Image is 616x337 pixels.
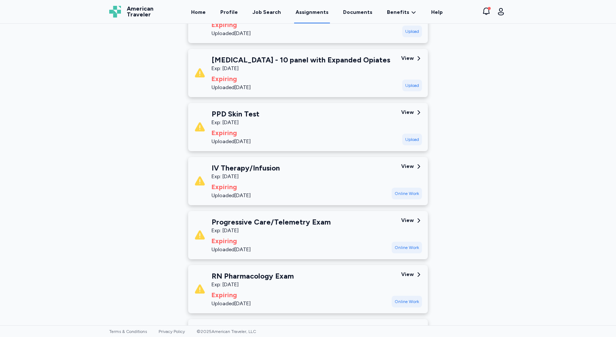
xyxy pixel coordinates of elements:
a: Assignments [294,1,330,23]
div: Expiring [212,290,294,300]
div: Progressive Care/Telemetry Exam [212,217,331,227]
span: © 2025 American Traveler, LLC [197,329,256,334]
div: Expiring [212,20,288,30]
div: Upload [402,80,422,91]
div: Uploaded [DATE] [212,30,288,37]
div: Exp: [DATE] [212,281,294,288]
div: Expiring [212,74,390,84]
div: Uploaded [DATE] [212,192,280,199]
div: View [401,55,414,62]
div: Upload [402,26,422,37]
div: Online Work [392,188,422,199]
img: Logo [109,6,121,18]
div: Uploaded [DATE] [212,246,331,253]
div: Job Search [252,9,281,16]
span: Benefits [387,9,409,16]
span: American Traveler [127,6,153,18]
div: Uploaded [DATE] [212,300,294,307]
div: Upload [402,134,422,145]
div: Online Work [392,296,422,307]
a: Terms & Conditions [109,329,147,334]
div: IV Therapy/Infusion [212,163,280,173]
div: View [401,271,414,278]
div: Uploaded [DATE] [212,84,390,91]
div: View [401,109,414,116]
div: View [401,325,414,332]
div: Exp: [DATE] [212,65,390,72]
div: Exp: [DATE] [212,119,259,126]
a: Benefits [387,9,417,16]
div: Exp: [DATE] [212,227,331,234]
div: View [401,217,414,224]
div: Uploaded [DATE] [212,138,259,145]
div: Medical Surgical Exam [212,325,288,335]
div: Expiring [212,182,280,192]
div: [MEDICAL_DATA] - 10 panel with Expanded Opiates [212,55,390,65]
div: Online Work [392,242,422,253]
a: Privacy Policy [159,329,185,334]
div: View [401,163,414,170]
div: PPD Skin Test [212,109,259,119]
div: RN Pharmacology Exam [212,271,294,281]
div: Exp: [DATE] [212,173,280,180]
div: Expiring [212,128,259,138]
div: Expiring [212,236,331,246]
